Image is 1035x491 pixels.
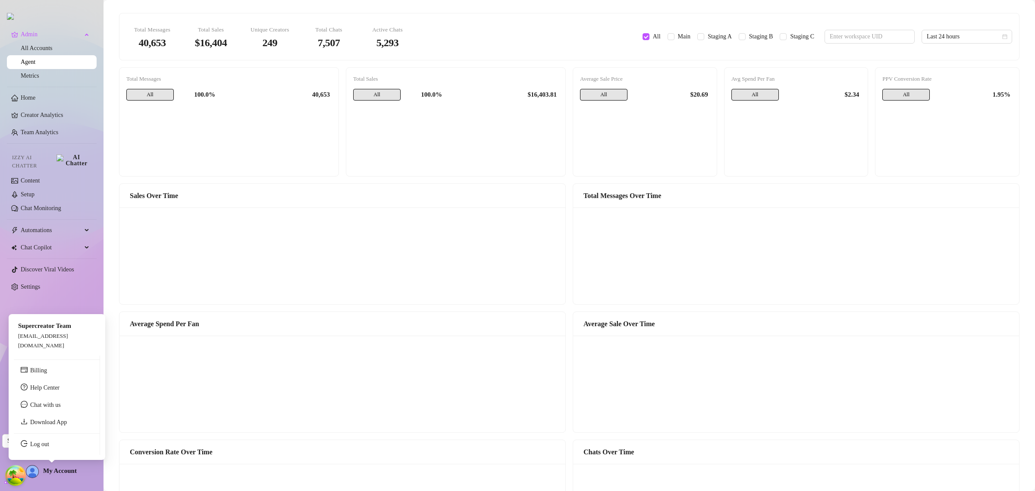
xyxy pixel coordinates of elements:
[7,13,14,20] img: logo.svg
[251,38,289,48] div: 249
[580,75,710,83] div: Average Sale Price
[21,401,28,408] span: message
[4,478,10,485] span: build
[368,25,406,34] div: Active Chats
[181,89,215,101] div: 100.0%
[130,318,555,329] div: Average Spend Per Fan
[21,266,74,273] a: Discover Viral Videos
[21,72,39,79] a: Metrics
[30,419,67,425] a: Download App
[21,45,53,51] a: All Accounts
[368,38,406,48] div: 5,293
[927,30,1007,43] span: Last 24 hours
[21,223,82,237] span: Automations
[353,75,558,83] div: Total Sales
[882,75,1012,83] div: PPV Conversion Rate
[21,108,90,122] a: Creator Analytics
[830,32,903,41] input: Enter workspace UID
[192,38,230,48] div: $16,404
[583,447,1009,457] div: Chats Over Time
[133,25,171,34] div: Total Messages
[704,32,735,41] span: Staging A
[674,32,694,41] span: Main
[12,154,53,170] span: Izzy AI Chatter
[11,31,18,38] span: crown
[21,191,34,198] a: Setup
[580,89,627,101] span: All
[126,89,174,101] span: All
[43,467,77,474] span: My Account
[192,25,230,34] div: Total Sales
[746,32,777,41] span: Staging B
[130,447,555,457] div: Conversion Rate Over Time
[21,241,82,255] span: Chat Copilot
[18,333,68,349] span: [EMAIL_ADDRESS][DOMAIN_NAME]
[7,434,83,447] span: Supercreator Team
[21,283,40,290] a: Settings
[30,441,49,447] a: Log out
[787,32,818,41] span: Staging C
[649,32,664,41] span: All
[21,94,35,101] a: Home
[21,129,58,135] a: Team Analytics
[133,38,171,48] div: 40,653
[310,38,348,48] div: 7,507
[222,89,332,101] div: 40,653
[353,89,401,101] span: All
[731,89,779,101] span: All
[310,25,348,34] div: Total Chats
[11,245,17,251] img: Chat Copilot
[7,467,24,484] button: Open Tanstack query devtools
[583,190,1009,201] div: Total Messages Over Time
[30,384,60,391] a: Help Center
[14,437,100,451] li: Log out
[14,364,100,378] li: Billing
[937,89,1012,101] div: 1.95%
[449,89,558,101] div: $16,403.81
[786,89,861,101] div: $2.34
[408,89,442,101] div: 100.0%
[21,205,61,211] a: Chat Monitoring
[251,25,289,34] div: Unique Creators
[583,318,1009,329] div: Average Sale Over Time
[30,402,61,408] span: Chat with us
[18,322,71,329] span: Supercreator Team
[21,177,40,184] a: Content
[56,154,90,167] img: AI Chatter
[21,59,35,65] a: Agent
[126,75,332,83] div: Total Messages
[882,89,930,101] span: All
[11,227,18,234] span: thunderbolt
[26,466,38,478] img: AD_cMMTxCeTpmN1d5MnKJ1j-_uXZCpTKapSSqNGg4PyXtR_tCW7gZXTNmFz2tpVv9LSyNV7ff1CaS4f4q0HLYKULQOwoM5GQR...
[634,89,710,101] div: $20.69
[731,75,861,83] div: Avg Spend Per Fan
[1002,34,1007,39] span: calendar
[130,190,555,201] div: Sales Over Time
[21,28,82,41] span: Admin
[30,367,47,374] a: Billing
